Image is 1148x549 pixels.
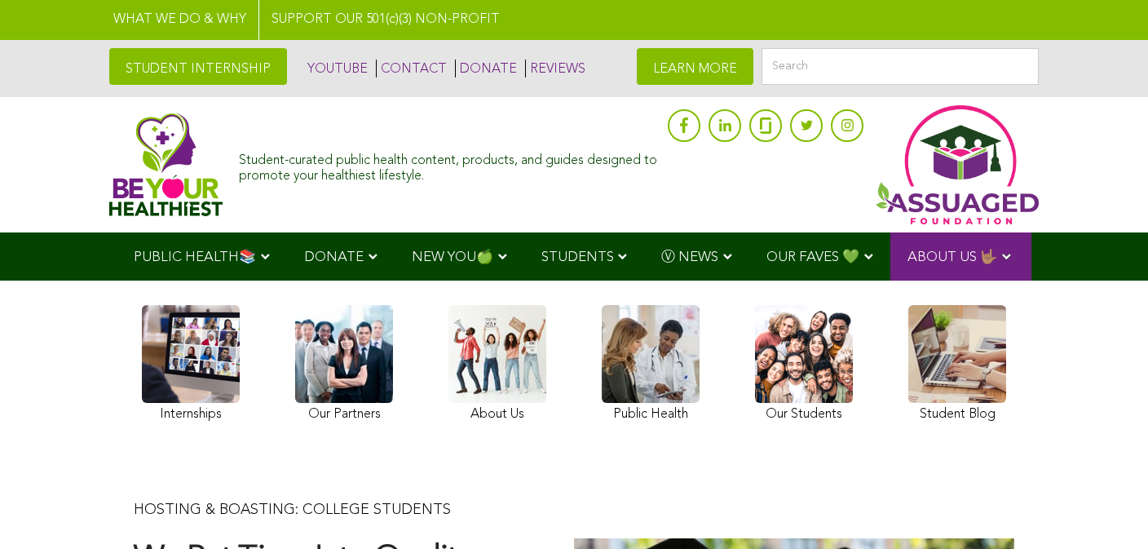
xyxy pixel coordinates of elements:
span: OUR FAVES 💚 [766,250,859,264]
span: DONATE [304,250,364,264]
iframe: Chat Widget [1066,471,1148,549]
a: REVIEWS [525,60,585,77]
a: LEARN MORE [637,48,753,85]
span: PUBLIC HEALTH📚 [134,250,256,264]
input: Search [762,48,1039,85]
span: ABOUT US 🤟🏽 [907,250,997,264]
img: Assuaged App [876,105,1039,224]
span: STUDENTS [541,250,614,264]
p: HOSTING & BOASTING: COLLEGE STUDENTS [134,500,541,520]
a: YOUTUBE [303,60,368,77]
img: glassdoor [760,117,771,134]
div: Student-curated public health content, products, and guides designed to promote your healthiest l... [239,145,660,184]
span: Ⓥ NEWS [661,250,718,264]
div: Navigation Menu [109,232,1039,281]
img: Assuaged [109,113,223,216]
a: CONTACT [376,60,447,77]
span: NEW YOU🍏 [412,250,493,264]
a: STUDENT INTERNSHIP [109,48,287,85]
a: DONATE [455,60,517,77]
